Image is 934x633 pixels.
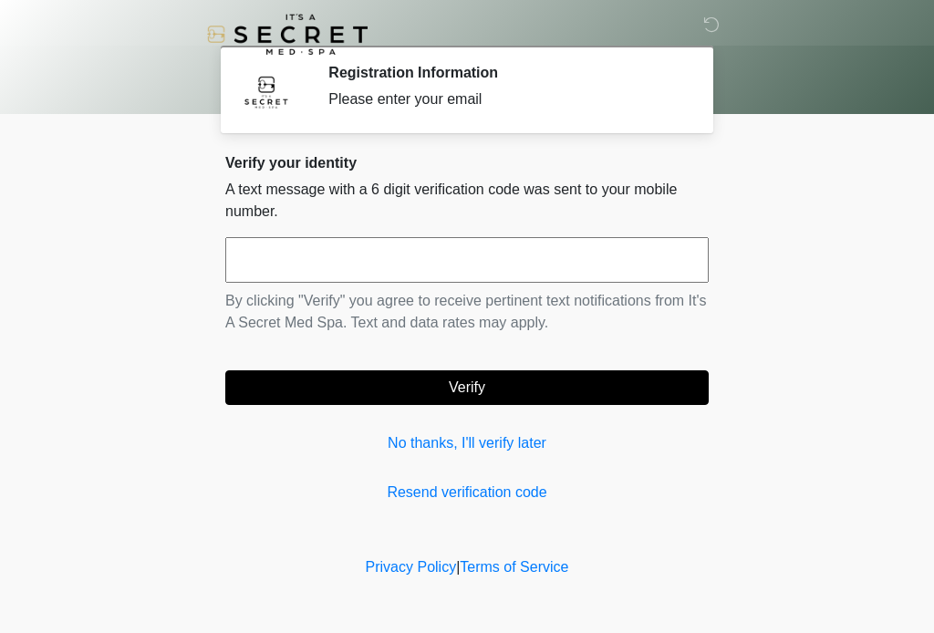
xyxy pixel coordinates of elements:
[456,559,460,575] a: |
[328,88,681,110] div: Please enter your email
[207,14,368,55] img: It's A Secret Med Spa Logo
[225,370,709,405] button: Verify
[239,64,294,119] img: Agent Avatar
[225,154,709,171] h2: Verify your identity
[366,559,457,575] a: Privacy Policy
[225,482,709,503] a: Resend verification code
[225,432,709,454] a: No thanks, I'll verify later
[225,290,709,334] p: By clicking "Verify" you agree to receive pertinent text notifications from It's A Secret Med Spa...
[225,179,709,223] p: A text message with a 6 digit verification code was sent to your mobile number.
[460,559,568,575] a: Terms of Service
[328,64,681,81] h2: Registration Information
